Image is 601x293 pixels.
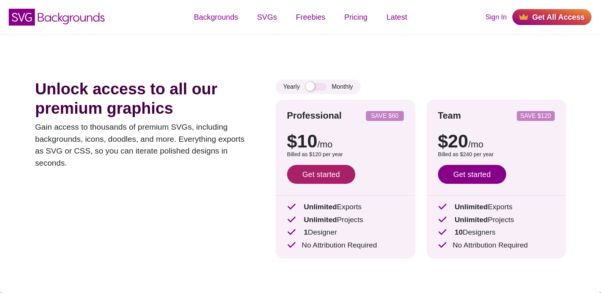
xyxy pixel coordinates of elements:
p: Billed as $120 per year [287,150,404,159]
strong: Unlimited [304,216,337,224]
strong: Professional [287,110,342,121]
strong: 1 [304,228,308,236]
a: Get started [438,165,506,184]
p: No Attribution Required [287,240,404,251]
p: Billed as $240 per year [438,150,555,159]
p: Designer [287,227,404,238]
a: Pricing [335,6,377,28]
p: Designers [438,227,555,238]
span: /mo [317,139,333,149]
p: $20 [438,132,555,150]
a: Freebies [286,6,335,28]
p: Exports [287,202,404,213]
p: Projects [438,215,555,226]
strong: Team [438,110,461,121]
a: Sign In [485,12,507,22]
p: Exports [438,202,555,213]
p: SAVE $60 [369,113,401,119]
a: Get All Access [512,9,592,25]
h1: Unlock access to all our premium graphics [35,80,253,118]
strong: 10 [455,228,463,236]
p: SAVE $120 [520,113,552,119]
a: Backgrounds [184,6,248,28]
a: Latest [377,6,416,28]
div: Yearly Monthly [276,80,361,94]
p: $10 [287,132,404,150]
span: /mo [468,139,483,149]
a: SVGs [248,6,286,28]
strong: Unlimited [455,203,488,211]
a: Get started [287,165,355,184]
strong: Unlimited [455,216,488,224]
strong: Unlimited [304,203,337,211]
p: Projects [287,215,404,226]
p: No Attribution Required [438,240,555,251]
p: Gain access to thousands of premium SVGs, including backgrounds, icons, doodles, and more. Everyt... [35,121,253,169]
